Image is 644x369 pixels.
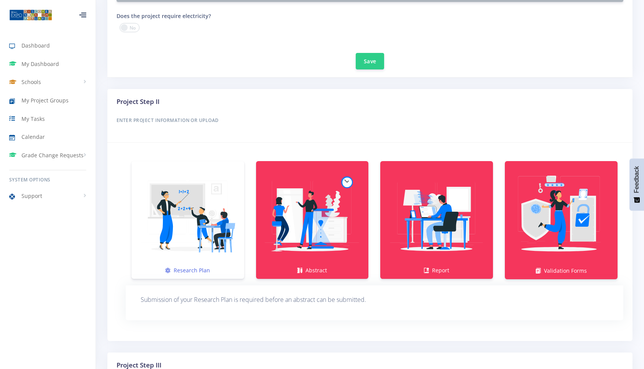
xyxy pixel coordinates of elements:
[256,161,369,279] a: Abstract
[21,115,45,123] span: My Tasks
[629,158,644,211] button: Feedback - Show survey
[141,295,608,305] p: Submission of your Research Plan is required before an abstract can be submitted.
[21,192,42,200] span: Support
[21,133,45,141] span: Calendar
[633,166,640,193] span: Feedback
[9,176,86,183] h6: System Options
[380,161,493,279] a: Report
[9,9,52,21] img: ...
[21,60,59,68] span: My Dashboard
[117,97,623,107] h3: Project Step II
[262,166,363,266] img: Abstract
[21,78,41,86] span: Schools
[386,166,487,266] img: Report
[21,151,84,159] span: Grade Change Requests
[356,53,384,69] button: Save
[21,41,50,49] span: Dashboard
[21,96,69,104] span: My Project Groups
[131,161,244,279] a: Research Plan
[117,115,623,125] h6: Enter Project Information or Upload
[138,166,238,266] img: Research Plan
[117,12,211,20] label: Does the project require electricity?
[511,166,612,267] img: Validation Forms
[505,161,618,279] a: Validation Forms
